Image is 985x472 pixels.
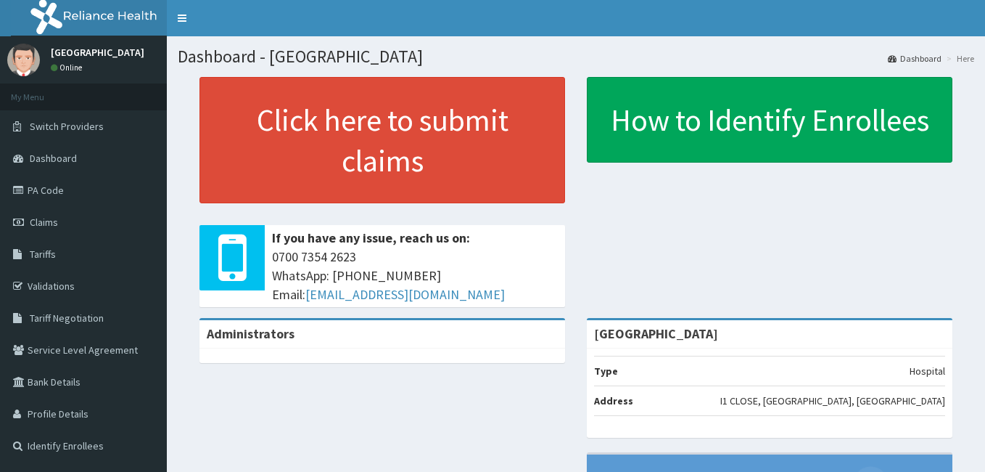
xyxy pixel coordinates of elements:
span: Switch Providers [30,120,104,133]
strong: [GEOGRAPHIC_DATA] [594,325,718,342]
b: Administrators [207,325,294,342]
p: Hospital [910,364,945,378]
li: Here [943,52,974,65]
h1: Dashboard - [GEOGRAPHIC_DATA] [178,47,974,66]
p: I1 CLOSE, [GEOGRAPHIC_DATA], [GEOGRAPHIC_DATA] [720,394,945,408]
b: Address [594,394,633,407]
span: Claims [30,216,58,229]
span: Dashboard [30,152,77,165]
img: User Image [7,44,40,76]
span: 0700 7354 2623 WhatsApp: [PHONE_NUMBER] Email: [272,248,558,304]
b: If you have any issue, reach us on: [272,229,470,246]
b: Type [594,365,618,378]
a: [EMAIL_ADDRESS][DOMAIN_NAME] [305,286,505,303]
a: Online [51,62,86,73]
a: Dashboard [888,52,941,65]
a: Click here to submit claims [199,77,565,203]
span: Tariff Negotiation [30,312,104,325]
a: How to Identify Enrollees [587,77,952,163]
p: [GEOGRAPHIC_DATA] [51,47,144,57]
span: Tariffs [30,248,56,261]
